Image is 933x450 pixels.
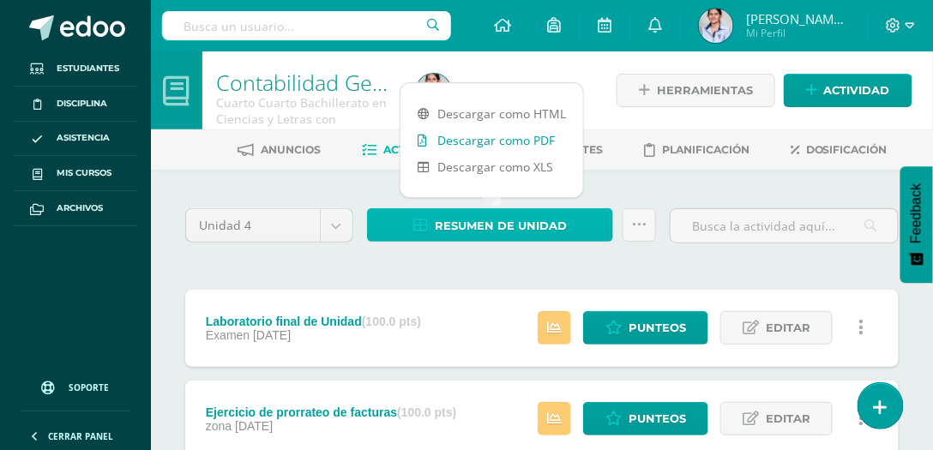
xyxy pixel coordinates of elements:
[909,183,924,243] span: Feedback
[48,430,113,442] span: Cerrar panel
[362,315,421,328] strong: (100.0 pts)
[14,51,137,87] a: Estudiantes
[216,94,396,159] div: Cuarto Cuarto Bachillerato en Ciencias y Letras con Orientación en Computación 'A'
[791,136,888,164] a: Dosificación
[806,143,888,156] span: Dosificación
[417,74,451,108] img: 2f7b6a1dd1a10ecf2c11198932961ac6.png
[746,26,849,40] span: Mi Perfil
[253,328,291,342] span: [DATE]
[206,328,250,342] span: Examen
[216,68,422,97] a: Contabilidad General
[400,127,583,153] a: Descargar como PDF
[784,74,912,107] a: Actividad
[186,209,352,242] a: Unidad 4
[57,201,103,215] span: Archivos
[57,62,119,75] span: Estudiantes
[206,315,421,328] div: Laboratorio final de Unidad
[199,209,307,242] span: Unidad 4
[583,402,708,435] a: Punteos
[657,75,753,106] span: Herramientas
[216,70,396,94] h1: Contabilidad General
[400,153,583,180] a: Descargar como XLS
[662,143,749,156] span: Planificación
[824,75,890,106] span: Actividad
[699,9,733,43] img: 2f7b6a1dd1a10ecf2c11198932961ac6.png
[235,419,273,433] span: [DATE]
[671,209,898,243] input: Busca la actividad aquí...
[629,312,686,344] span: Punteos
[766,312,810,344] span: Editar
[14,191,137,226] a: Archivos
[69,381,110,393] span: Soporte
[400,100,583,127] a: Descargar como HTML
[397,405,456,419] strong: (100.0 pts)
[746,10,849,27] span: [PERSON_NAME] de [PERSON_NAME]
[644,136,749,164] a: Planificación
[383,143,459,156] span: Actividades
[14,156,137,191] a: Mis cursos
[435,210,567,242] span: Resumen de unidad
[900,166,933,283] button: Feedback - Mostrar encuesta
[583,311,708,345] a: Punteos
[21,364,130,406] a: Soporte
[57,97,107,111] span: Disciplina
[367,208,613,242] a: Resumen de unidad
[206,419,232,433] span: zona
[362,136,459,164] a: Actividades
[206,405,457,419] div: Ejercicio de prorrateo de facturas
[261,143,321,156] span: Anuncios
[238,136,321,164] a: Anuncios
[14,87,137,122] a: Disciplina
[57,166,111,180] span: Mis cursos
[162,11,451,40] input: Busca un usuario...
[57,131,110,145] span: Asistencia
[617,74,775,107] a: Herramientas
[629,403,686,435] span: Punteos
[766,403,810,435] span: Editar
[14,122,137,157] a: Asistencia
